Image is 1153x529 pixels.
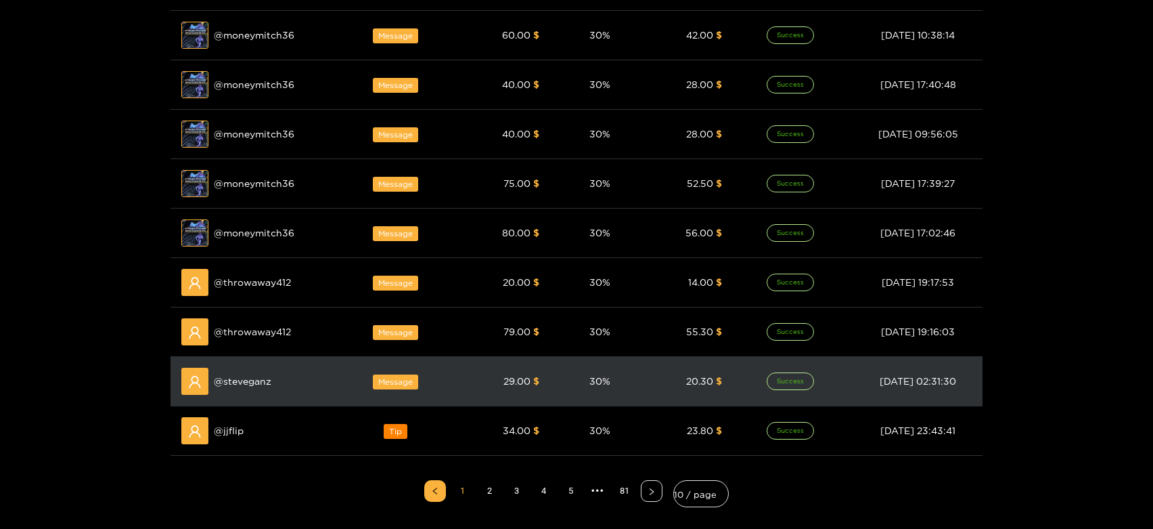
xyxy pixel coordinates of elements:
[502,228,530,238] span: 80.00
[648,488,656,496] span: right
[560,481,581,501] a: 5
[688,277,713,287] span: 14.00
[587,480,608,502] li: Next 5 Pages
[614,481,635,501] a: 81
[881,326,955,337] span: [DATE] 19:16:03
[881,30,955,40] span: [DATE] 10:38:14
[589,30,610,40] span: 30 %
[424,480,446,502] li: Previous Page
[716,178,722,188] span: $
[641,480,662,502] button: right
[880,425,955,436] span: [DATE] 23:43:41
[674,484,728,503] span: 10 / page
[716,129,722,139] span: $
[373,325,418,340] span: Message
[716,277,722,287] span: $
[614,480,635,502] li: 81
[589,326,610,337] span: 30 %
[373,177,418,192] span: Message
[214,374,271,389] span: @ steveganz
[687,425,713,436] span: 23.80
[188,276,202,290] span: user
[214,324,291,339] span: @ throwaway412
[188,375,202,389] span: user
[533,30,539,40] span: $
[503,178,530,188] span: 75.00
[533,277,539,287] span: $
[214,77,294,92] span: @ moneymitch36
[589,228,610,238] span: 30 %
[479,481,499,501] a: 2
[533,228,539,238] span: $
[716,79,722,89] span: $
[589,376,610,386] span: 30 %
[384,424,407,439] span: Tip
[587,480,608,502] span: •••
[686,129,713,139] span: 28.00
[767,76,814,93] span: Success
[373,127,418,142] span: Message
[214,226,294,240] span: @ moneymitch36
[767,175,814,192] span: Success
[533,178,539,188] span: $
[214,28,294,43] span: @ moneymitch36
[188,326,202,339] span: user
[478,480,500,502] li: 2
[451,480,473,502] li: 1
[767,323,814,341] span: Success
[431,487,439,495] span: left
[506,481,526,501] a: 3
[641,480,662,502] li: Next Page
[716,228,722,238] span: $
[502,79,530,89] span: 40.00
[880,228,955,238] span: [DATE] 17:02:46
[880,79,956,89] span: [DATE] 17:40:48
[214,423,244,438] span: @ jjflip
[882,277,954,287] span: [DATE] 19:17:53
[533,129,539,139] span: $
[767,274,814,291] span: Success
[533,425,539,436] span: $
[767,422,814,440] span: Success
[452,481,472,501] a: 1
[503,376,530,386] span: 29.00
[373,226,418,241] span: Message
[589,277,610,287] span: 30 %
[589,129,610,139] span: 30 %
[214,176,294,191] span: @ moneymitch36
[214,275,291,290] span: @ throwaway412
[533,376,539,386] span: $
[716,326,722,337] span: $
[373,28,418,43] span: Message
[767,125,814,143] span: Success
[686,79,713,89] span: 28.00
[502,30,530,40] span: 60.00
[503,277,530,287] span: 20.00
[589,425,610,436] span: 30 %
[767,373,814,390] span: Success
[560,480,581,502] li: 5
[767,26,814,44] span: Success
[424,480,446,502] button: left
[686,376,713,386] span: 20.30
[503,326,530,337] span: 79.00
[589,79,610,89] span: 30 %
[686,30,713,40] span: 42.00
[214,127,294,142] span: @ moneymitch36
[188,425,202,438] span: user
[533,79,539,89] span: $
[880,376,956,386] span: [DATE] 02:31:30
[878,129,958,139] span: [DATE] 09:56:05
[373,276,418,291] span: Message
[716,376,722,386] span: $
[505,480,527,502] li: 3
[881,178,955,188] span: [DATE] 17:39:27
[716,425,722,436] span: $
[767,224,814,242] span: Success
[533,480,554,502] li: 4
[687,178,713,188] span: 52.50
[685,228,713,238] span: 56.00
[589,178,610,188] span: 30 %
[533,326,539,337] span: $
[686,326,713,337] span: 55.30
